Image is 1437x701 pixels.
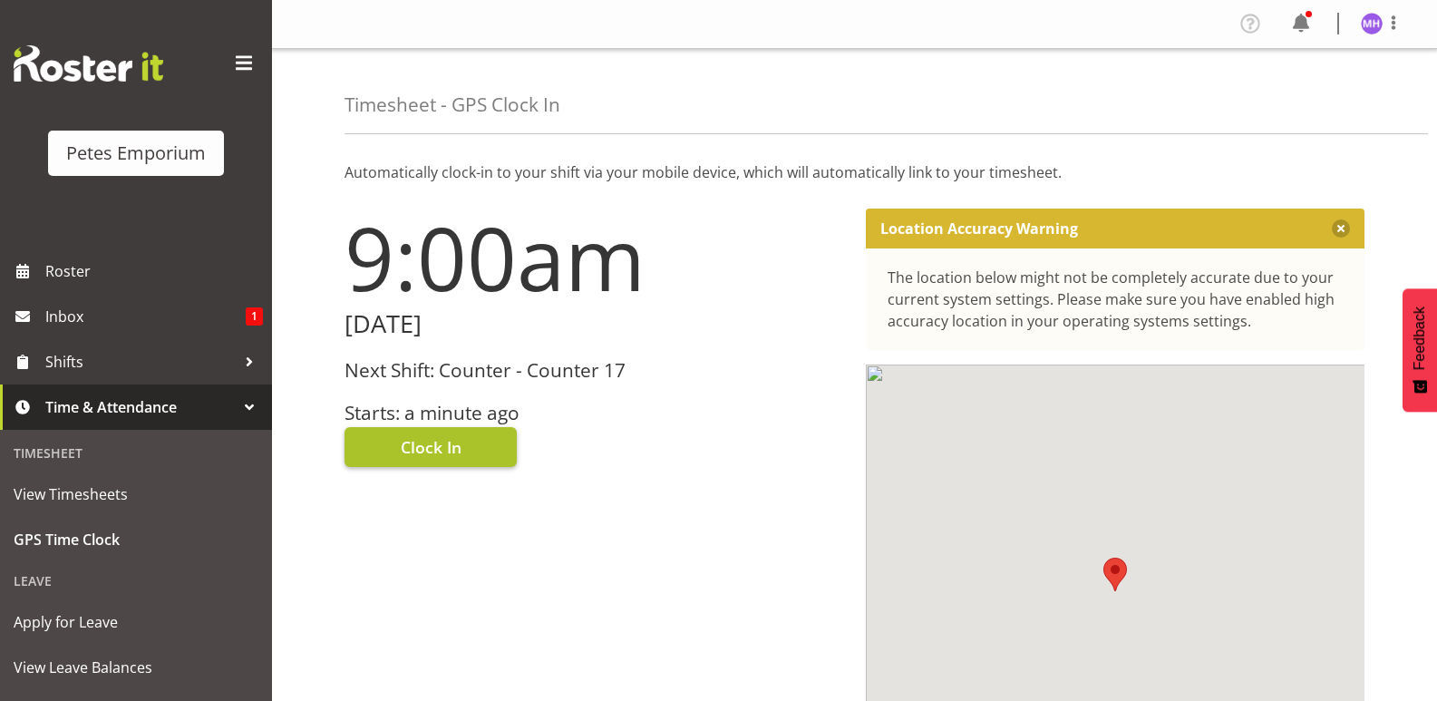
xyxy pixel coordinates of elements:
h1: 9:00am [345,209,844,307]
button: Clock In [345,427,517,467]
div: The location below might not be completely accurate due to your current system settings. Please m... [888,267,1344,332]
span: Shifts [45,348,236,375]
span: GPS Time Clock [14,526,258,553]
span: Clock In [401,435,461,459]
p: Location Accuracy Warning [880,219,1078,238]
a: View Leave Balances [5,645,267,690]
a: View Timesheets [5,472,267,517]
div: Petes Emporium [66,140,206,167]
h4: Timesheet - GPS Clock In [345,94,560,115]
span: Time & Attendance [45,394,236,421]
img: Rosterit website logo [14,45,163,82]
span: Inbox [45,303,246,330]
span: View Leave Balances [14,654,258,681]
a: Apply for Leave [5,599,267,645]
div: Leave [5,562,267,599]
div: Timesheet [5,434,267,472]
span: 1 [246,307,263,326]
a: GPS Time Clock [5,517,267,562]
button: Close message [1332,219,1350,238]
h2: [DATE] [345,310,844,338]
p: Automatically clock-in to your shift via your mobile device, which will automatically link to you... [345,161,1364,183]
span: View Timesheets [14,481,258,508]
span: Roster [45,258,263,285]
span: Apply for Leave [14,609,258,636]
img: mackenzie-halford4471.jpg [1361,13,1383,34]
button: Feedback - Show survey [1403,288,1437,412]
h3: Starts: a minute ago [345,403,844,424]
h3: Next Shift: Counter - Counter 17 [345,360,844,381]
span: Feedback [1412,307,1428,370]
